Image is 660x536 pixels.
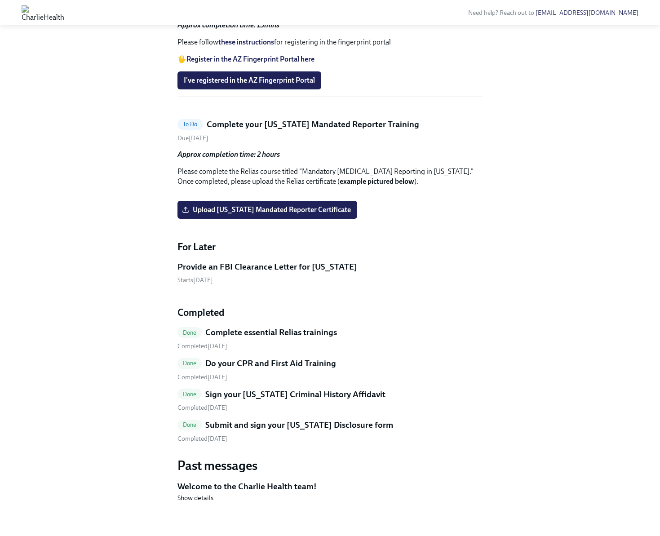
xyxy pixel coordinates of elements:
h5: Provide an FBI Clearance Letter for [US_STATE] [177,261,357,273]
span: Tuesday, October 14th 2025, 2:44 pm [177,342,227,350]
h4: For Later [177,240,483,254]
img: CharlieHealth [22,5,64,20]
h5: Do your CPR and First Aid Training [205,358,336,369]
span: I've registered in the AZ Fingerprint Portal [184,76,315,85]
span: Monday, October 20th 2025, 8:00 am [177,276,213,284]
span: Friday, October 17th 2025, 8:00 am [177,134,208,142]
span: Tuesday, October 14th 2025, 2:40 pm [177,373,227,381]
strong: example pictured below [340,177,414,186]
h5: Complete essential Relias trainings [205,327,337,338]
span: Need help? Reach out to [468,9,638,17]
span: Wednesday, October 8th 2025, 12:01 pm [177,435,227,443]
span: Done [177,329,202,336]
p: Please complete the Relias course titled "Mandatory [MEDICAL_DATA] Reporting in [US_STATE]." Once... [177,167,483,186]
button: I've registered in the AZ Fingerprint Portal [177,71,321,89]
label: Upload [US_STATE] Mandated Reporter Certificate [177,201,357,219]
p: 🖐️ [177,54,483,64]
h5: Complete your [US_STATE] Mandated Reporter Training [207,119,419,130]
a: DoneSign your [US_STATE] Criminal History Affidavit Completed[DATE] [177,389,483,412]
span: Upload [US_STATE] Mandated Reporter Certificate [184,205,351,214]
a: DoneComplete essential Relias trainings Completed[DATE] [177,327,483,350]
a: Register in the AZ Fingerprint Portal here [186,55,314,63]
button: Show details [177,493,213,502]
h4: Completed [177,306,483,319]
h5: Sign your [US_STATE] Criminal History Affidavit [205,389,385,400]
a: To DoComplete your [US_STATE] Mandated Reporter TrainingDue[DATE] [177,119,483,142]
p: Please follow for registering in the fingerprint portal [177,37,483,47]
a: [EMAIL_ADDRESS][DOMAIN_NAME] [536,9,638,17]
span: Done [177,421,202,428]
span: Tuesday, October 14th 2025, 2:27 pm [177,404,227,412]
a: these instructions [218,38,274,46]
span: Done [177,391,202,398]
a: DoneSubmit and sign your [US_STATE] Disclosure form Completed[DATE] [177,419,483,443]
strong: Approx completion time: 2 hours [177,150,280,159]
h5: Submit and sign your [US_STATE] Disclosure form [205,419,393,431]
span: To Do [177,121,203,128]
h3: Past messages [177,457,483,474]
span: Done [177,360,202,367]
a: DoneDo your CPR and First Aid Training Completed[DATE] [177,358,483,381]
h5: Welcome to the Charlie Health team! [177,481,483,492]
a: Provide an FBI Clearance Letter for [US_STATE]Starts[DATE] [177,261,483,285]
